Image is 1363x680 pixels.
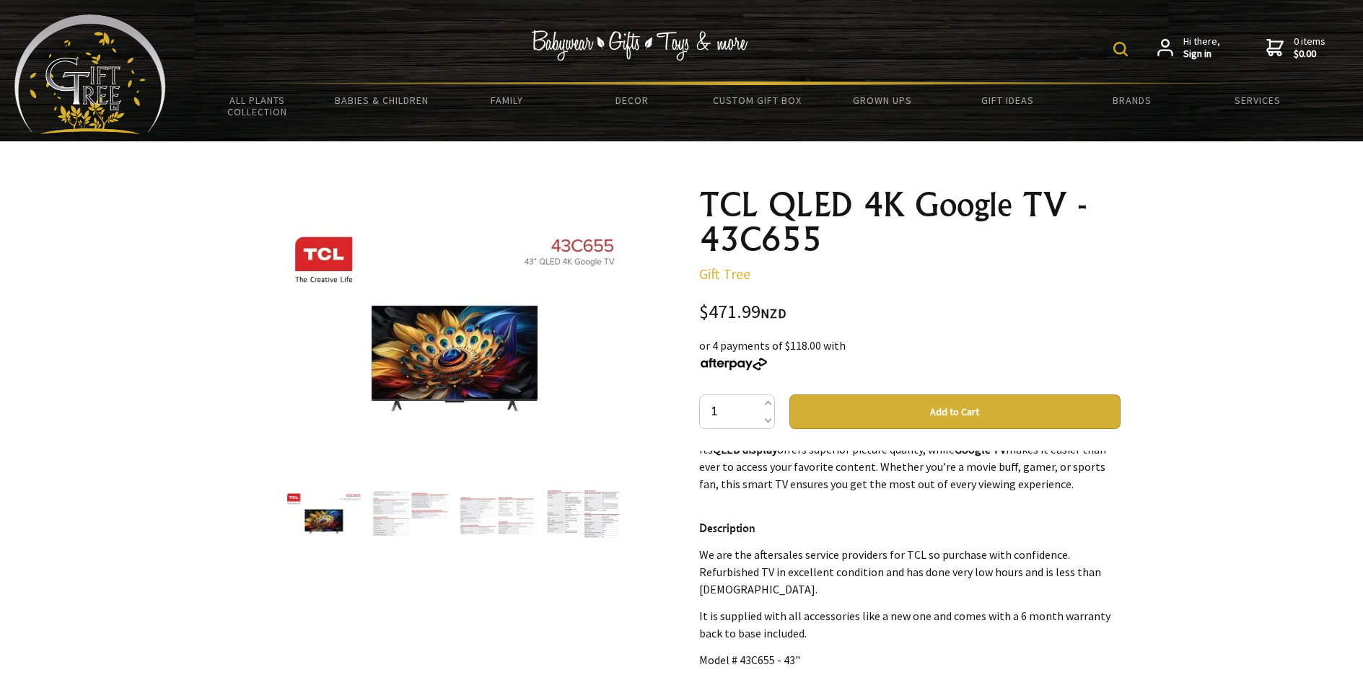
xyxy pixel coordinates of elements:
[945,85,1069,115] a: Gift Ideas
[699,546,1121,598] p: We are the aftersales service providers for TCL so purchase with confidence. Refurbished TV in ex...
[1294,35,1325,61] span: 0 items
[699,519,1121,537] h4: Description
[699,303,1121,322] div: $471.99
[699,607,1121,642] p: It is supplied with all accessories like a new one and comes with a 6 month warranty back to base...
[1195,85,1320,115] a: Services
[14,14,166,134] img: Babyware - Gifts - Toys and more...
[699,337,1121,371] div: or 4 payments of $118.00 with
[699,265,750,283] a: Gift Tree
[713,442,777,456] strong: QLED display
[569,85,694,115] a: Decor
[955,442,1006,456] strong: Google TV
[444,85,569,115] a: Family
[789,394,1121,429] button: Add to Cart
[699,187,1121,257] h1: TCL QLED 4K Google TV - 43C655
[1294,48,1325,61] strong: $0.00
[286,226,621,429] img: TCL QLED 4K Google TV - 43C655
[699,651,1121,668] p: Model # 43C655 - 43"
[699,358,768,371] img: Afterpay
[458,495,536,534] img: TCL QLED 4K Google TV - 43C655
[285,491,363,538] img: TCL QLED 4K Google TV - 43C655
[1157,35,1220,61] a: Hi there,Sign in
[320,85,444,115] a: Babies & Children
[532,30,748,61] img: Babywear - Gifts - Toys & more
[1113,42,1128,56] img: product search
[1183,48,1220,61] strong: Sign in
[1183,35,1220,61] span: Hi there,
[1070,85,1195,115] a: Brands
[195,85,320,127] a: All Plants Collection
[761,305,786,322] span: NZD
[695,85,820,115] a: Custom Gift Box
[546,489,621,539] img: TCL QLED 4K Google TV - 43C655
[820,85,945,115] a: Grown Ups
[1266,35,1325,61] a: 0 items$0.00
[372,491,450,537] img: TCL QLED 4K Google TV - 43C655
